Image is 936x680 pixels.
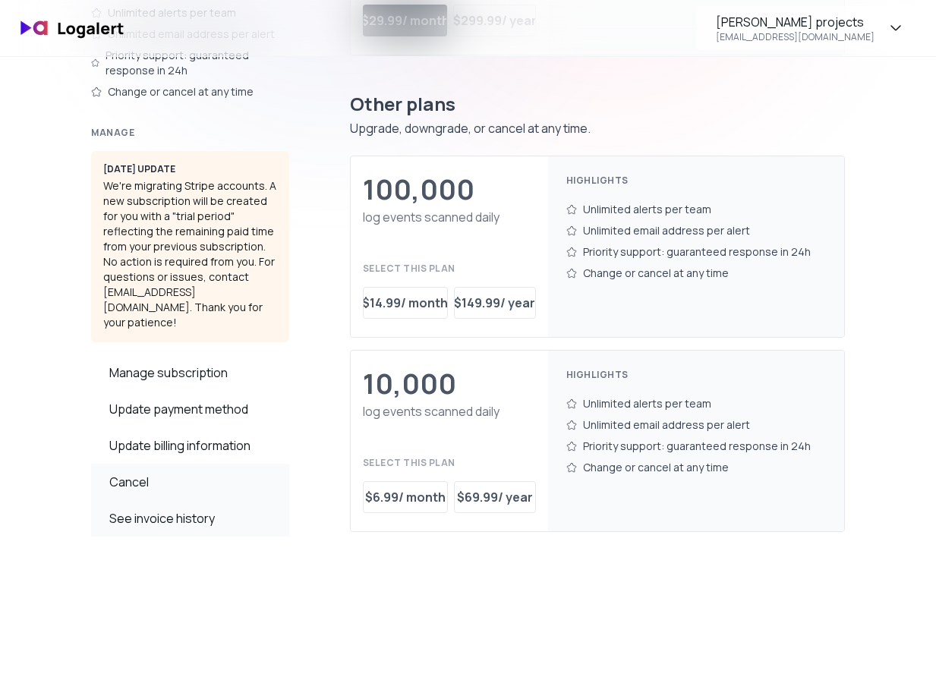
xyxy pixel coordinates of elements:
div: Unlimited email address per alert [566,414,826,436]
a: Update payment method [91,391,289,427]
div: Select this plan [363,263,536,275]
a: See invoice history [91,500,289,537]
div: Manage [91,127,289,139]
button: $69.99/ year [454,481,536,513]
button: $149.99/ year [454,287,536,319]
div: Upgrade, downgrade, or cancel at any time. [350,119,845,137]
div: $ 6.99 / month [365,488,446,506]
div: [EMAIL_ADDRESS][DOMAIN_NAME] [716,31,875,43]
div: We're migrating Stripe accounts. A new subscription will be created for you with a "trial period"... [91,151,289,342]
button: $6.99/ month [363,481,448,513]
div: Priority support: guaranteed response in 24h [566,436,826,457]
div: $ 149.99 / year [454,294,535,312]
div: Unlimited email address per alert [566,220,826,241]
div: Unlimited alerts per team [566,393,826,414]
div: Change or cancel at any time [91,81,289,102]
div: Priority support: guaranteed response in 24h [566,241,826,263]
a: Update billing information [91,427,289,464]
button: $14.99/ month [363,287,448,319]
div: Highlights [566,175,826,187]
div: [PERSON_NAME] projects [716,13,864,31]
div: Change or cancel at any time [566,263,826,284]
div: Other plans [350,92,845,116]
div: Highlights [566,369,826,381]
img: logo [12,11,134,46]
button: [PERSON_NAME] projects[EMAIL_ADDRESS][DOMAIN_NAME] [697,6,924,50]
div: $ 14.99 / month [362,294,448,312]
div: Unlimited alerts per team [566,199,826,220]
div: $ 69.99 / year [457,488,533,506]
div: Change or cancel at any time [566,457,826,478]
div: [DATE] update [103,163,277,175]
div: Priority support: guaranteed response in 24h [91,45,289,81]
div: 100,000 [363,175,474,205]
a: Manage subscription [91,354,289,391]
div: Select this plan [363,457,536,469]
div: 10,000 [363,369,456,399]
a: Cancel [91,464,289,500]
div: log events scanned daily [363,402,536,420]
div: log events scanned daily [363,208,536,226]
